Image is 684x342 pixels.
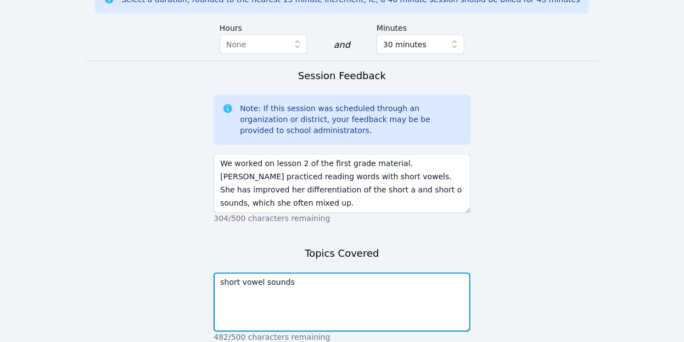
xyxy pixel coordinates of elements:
button: 30 minutes [377,35,464,54]
h3: Session Feedback [298,68,386,84]
span: None [226,40,246,49]
span: 30 minutes [383,38,427,51]
h3: Topics Covered [305,246,379,262]
button: None [220,35,307,54]
label: Hours [220,18,307,35]
label: Minutes [377,18,464,35]
div: and [334,38,350,52]
textarea: short vowel sounds [214,273,470,332]
p: 304/500 characters remaining [214,213,470,224]
div: Note: If this session was scheduled through an organization or district, your feedback may be be ... [240,103,461,136]
textarea: We worked on lesson 2 of the first grade material. [PERSON_NAME] practiced reading words with sho... [214,154,470,213]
